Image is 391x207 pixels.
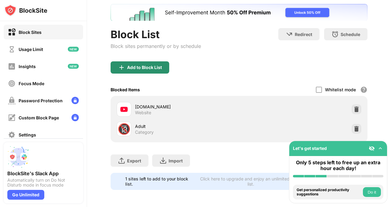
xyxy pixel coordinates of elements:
[325,87,356,92] div: Whitelist mode
[7,170,79,176] div: BlockSite's Slack App
[7,146,29,168] img: push-slack.svg
[8,80,16,87] img: focus-off.svg
[111,87,140,92] div: Blocked Items
[19,64,36,69] div: Insights
[111,43,201,49] div: Block sites permanently or by schedule
[8,28,16,36] img: block-on.svg
[111,28,201,41] div: Block List
[135,110,151,115] div: Website
[127,158,141,163] div: Export
[169,158,183,163] div: Import
[19,98,63,103] div: Password Protection
[8,45,16,53] img: time-usage-off.svg
[297,188,361,197] div: Get personalized productivity suggestions
[68,47,79,52] img: new-icon.svg
[118,123,130,135] div: 🔞
[125,176,194,187] div: 1 sites left to add to your block list.
[19,81,44,86] div: Focus Mode
[135,123,239,129] div: Adult
[135,129,154,135] div: Category
[363,187,381,197] button: Do it
[8,63,16,70] img: insights-off.svg
[8,114,16,122] img: customize-block-page-off.svg
[8,131,16,139] img: settings-off.svg
[135,103,239,110] div: [DOMAIN_NAME]
[293,160,383,171] div: Only 5 steps left to free up an extra hour each day!
[127,65,162,70] div: Add to Block List
[71,97,79,104] img: lock-menu.svg
[198,176,304,187] div: Click here to upgrade and enjoy an unlimited block list.
[111,4,367,21] iframe: Banner
[19,30,42,35] div: Block Sites
[19,115,59,120] div: Custom Block Page
[7,190,44,200] div: Go Unlimited
[293,146,327,151] div: Let's get started
[4,4,47,16] img: logo-blocksite.svg
[19,132,36,137] div: Settings
[377,145,383,151] img: omni-setup-toggle.svg
[369,145,375,151] img: eye-not-visible.svg
[295,32,312,37] div: Redirect
[19,47,43,52] div: Usage Limit
[7,178,79,187] div: Automatically turn on Do Not Disturb mode in focus mode
[8,97,16,104] img: password-protection-off.svg
[120,106,128,113] img: favicons
[71,114,79,121] img: lock-menu.svg
[68,64,79,69] img: new-icon.svg
[341,32,360,37] div: Schedule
